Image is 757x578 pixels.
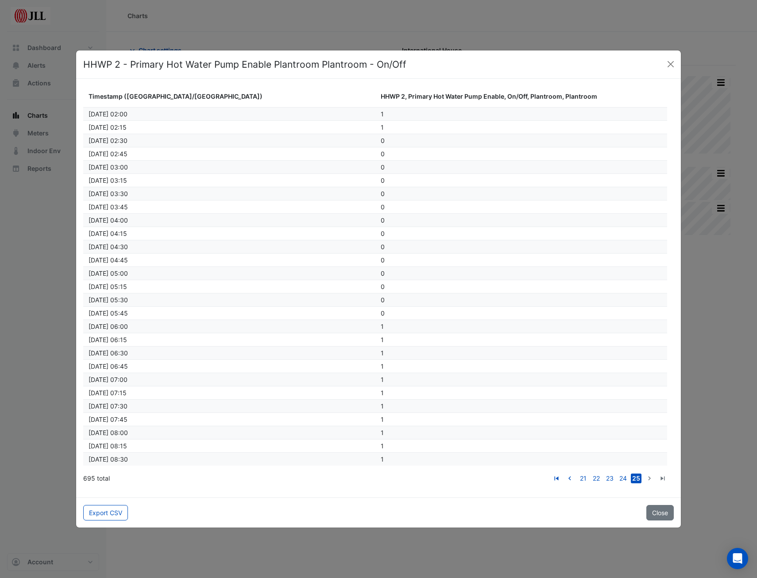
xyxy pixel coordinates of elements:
[89,230,127,237] span: 11/08/2025 04:15
[381,442,384,450] span: 1
[381,429,384,436] span: 1
[381,177,385,184] span: 0
[381,243,385,250] span: 0
[646,505,674,520] button: Close
[381,402,384,410] span: 1
[89,177,127,184] span: 11/08/2025 03:15
[89,349,128,357] span: 11/08/2025 06:30
[381,137,385,144] span: 0
[381,110,384,118] span: 1
[381,323,384,330] span: 1
[590,474,603,483] li: page 22
[630,474,643,483] li: page 25
[381,92,597,100] span: HHWP 2, Primary Hot Water Pump Enable, On/Off, Plantroom, Plantroom
[83,467,200,489] div: 695 total
[83,58,406,72] h4: HHWP 2 - Primary Hot Water Pump Enable Plantroom Plantroom - On/Off
[381,163,385,171] span: 0
[89,256,128,264] span: 11/08/2025 04:45
[381,123,384,131] span: 1
[551,474,562,483] a: go to first page
[89,283,127,290] span: 11/08/2025 05:15
[657,474,668,483] a: go to last page
[591,474,602,483] a: 22
[381,336,384,343] span: 1
[89,376,127,383] span: 11/08/2025 07:00
[381,389,384,397] span: 1
[89,163,128,171] span: 11/08/2025 03:00
[89,336,127,343] span: 11/08/2025 06:15
[381,216,385,224] span: 0
[578,474,588,483] a: 21
[381,283,385,290] span: 0
[381,349,384,357] span: 1
[83,86,375,108] datatable-header-cell: Timestamp (Australia/Sydney)
[381,270,385,277] span: 0
[381,296,385,304] span: 0
[89,137,127,144] span: 11/08/2025 02:30
[89,190,128,197] span: 11/08/2025 03:30
[89,216,128,224] span: 11/08/2025 04:00
[89,362,128,370] span: 11/08/2025 06:45
[89,429,128,436] span: 11/08/2025 08:00
[631,474,641,483] a: 25
[381,416,384,423] span: 1
[381,455,384,463] span: 1
[644,474,655,483] a: go to next page
[604,474,615,483] a: 23
[616,474,630,483] li: page 24
[564,474,575,483] a: go to previous page
[89,442,127,450] span: 11/08/2025 08:15
[89,92,263,100] span: Timestamp ([GEOGRAPHIC_DATA]/[GEOGRAPHIC_DATA])
[89,323,128,330] span: 11/08/2025 06:00
[381,150,385,158] span: 0
[89,416,127,423] span: 11/08/2025 07:45
[381,256,385,264] span: 0
[727,548,748,569] div: Open Intercom Messenger
[618,474,628,483] a: 24
[576,474,590,483] li: page 21
[381,376,384,383] span: 1
[89,296,128,304] span: 11/08/2025 05:30
[381,203,385,211] span: 0
[89,309,128,317] span: 11/08/2025 05:45
[89,243,128,250] span: 11/08/2025 04:30
[381,190,385,197] span: 0
[89,389,127,397] span: 11/08/2025 07:15
[83,505,128,520] button: Export CSV
[664,58,677,71] button: Close
[89,150,127,158] span: 11/08/2025 02:45
[381,362,384,370] span: 1
[375,86,668,108] datatable-header-cell: HHWP 2, Primary Hot Water Pump Enable, On/Off, Plantroom, Plantroom
[89,123,127,131] span: 11/08/2025 02:15
[89,455,128,463] span: 11/08/2025 08:30
[381,309,385,317] span: 0
[603,474,616,483] li: page 23
[89,110,127,118] span: 11/08/2025 02:00
[89,270,128,277] span: 11/08/2025 05:00
[89,203,128,211] span: 11/08/2025 03:45
[89,402,127,410] span: 11/08/2025 07:30
[381,230,385,237] span: 0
